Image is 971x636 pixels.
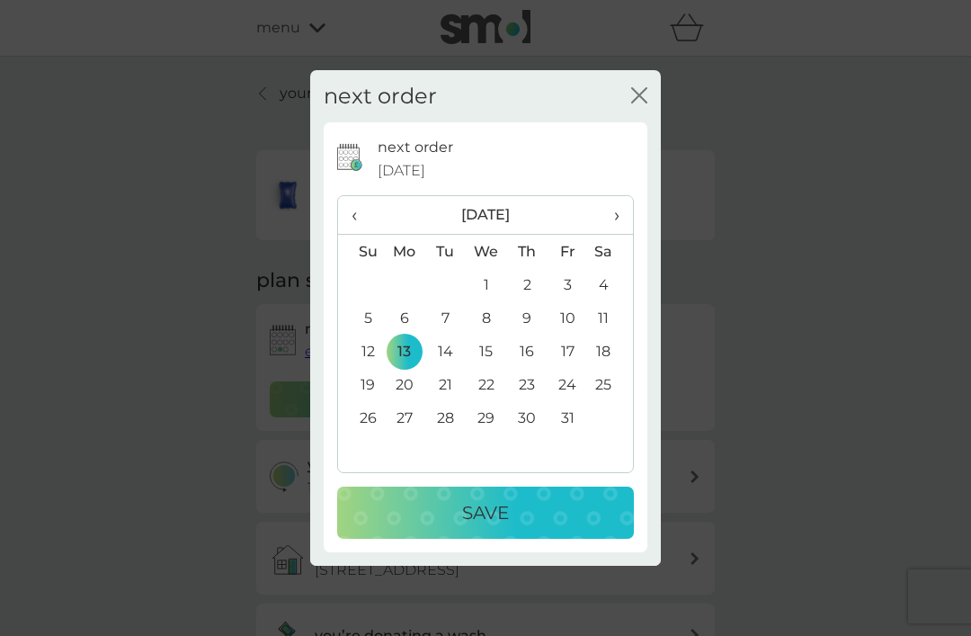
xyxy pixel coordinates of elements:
p: next order [378,136,453,159]
td: 7 [425,301,466,335]
span: ‹ [352,196,370,234]
td: 14 [425,335,466,368]
td: 1 [466,268,507,301]
td: 16 [507,335,548,368]
td: 10 [548,301,588,335]
td: 25 [588,368,633,401]
th: Th [507,235,548,269]
td: 8 [466,301,507,335]
td: 3 [548,268,588,301]
button: Save [337,487,634,539]
button: close [631,87,647,106]
td: 22 [466,368,507,401]
td: 18 [588,335,633,368]
p: Save [462,498,509,527]
h2: next order [324,84,437,110]
td: 28 [425,401,466,434]
th: We [466,235,507,269]
td: 30 [507,401,548,434]
span: [DATE] [378,159,425,183]
td: 15 [466,335,507,368]
td: 12 [338,335,384,368]
td: 26 [338,401,384,434]
td: 6 [384,301,425,335]
td: 5 [338,301,384,335]
td: 27 [384,401,425,434]
td: 29 [466,401,507,434]
th: Tu [425,235,466,269]
td: 2 [507,268,548,301]
th: Sa [588,235,633,269]
span: › [601,196,619,234]
td: 4 [588,268,633,301]
td: 20 [384,368,425,401]
td: 17 [548,335,588,368]
th: [DATE] [384,196,588,235]
td: 24 [548,368,588,401]
td: 19 [338,368,384,401]
td: 11 [588,301,633,335]
td: 21 [425,368,466,401]
td: 13 [384,335,425,368]
th: Su [338,235,384,269]
td: 23 [507,368,548,401]
th: Mo [384,235,425,269]
td: 9 [507,301,548,335]
td: 31 [548,401,588,434]
th: Fr [548,235,588,269]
